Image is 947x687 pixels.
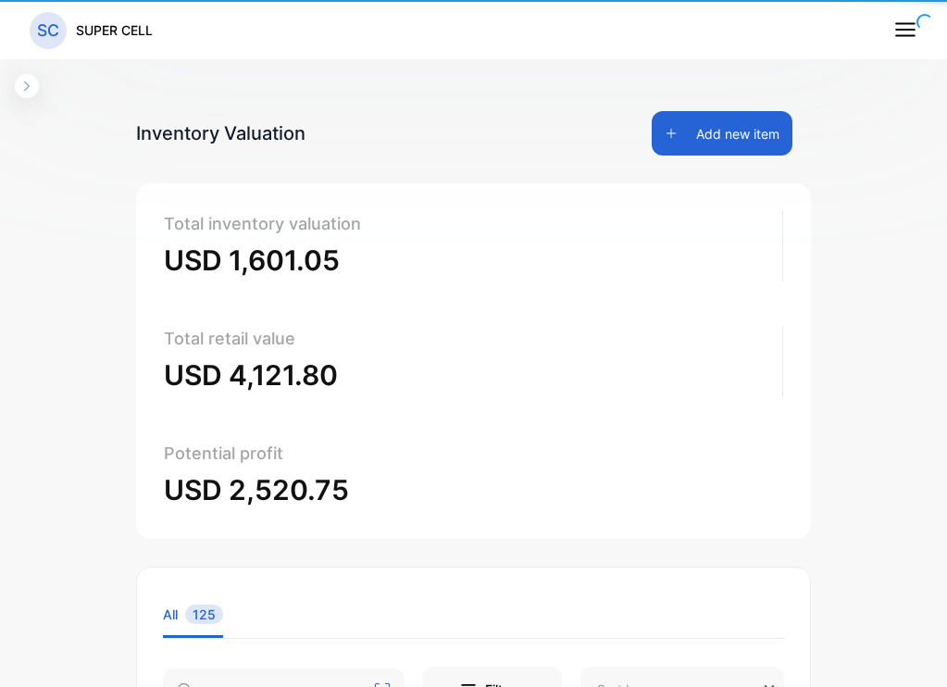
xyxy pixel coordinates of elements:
span: 125 [185,605,223,624]
p: Potential profit [164,441,768,466]
span: USD 1,601.05 [164,244,340,277]
p: Total inventory valuation [164,211,767,236]
div: Inventory Valuation [136,119,305,147]
li: All [163,591,223,638]
span: USD 2,520.75 [164,473,349,506]
p: SC [37,19,59,43]
button: Add new item [652,111,792,156]
p: SUPER CELL [76,20,153,40]
p: Total retail value [164,326,767,351]
span: USD 4,121.80 [164,358,338,392]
